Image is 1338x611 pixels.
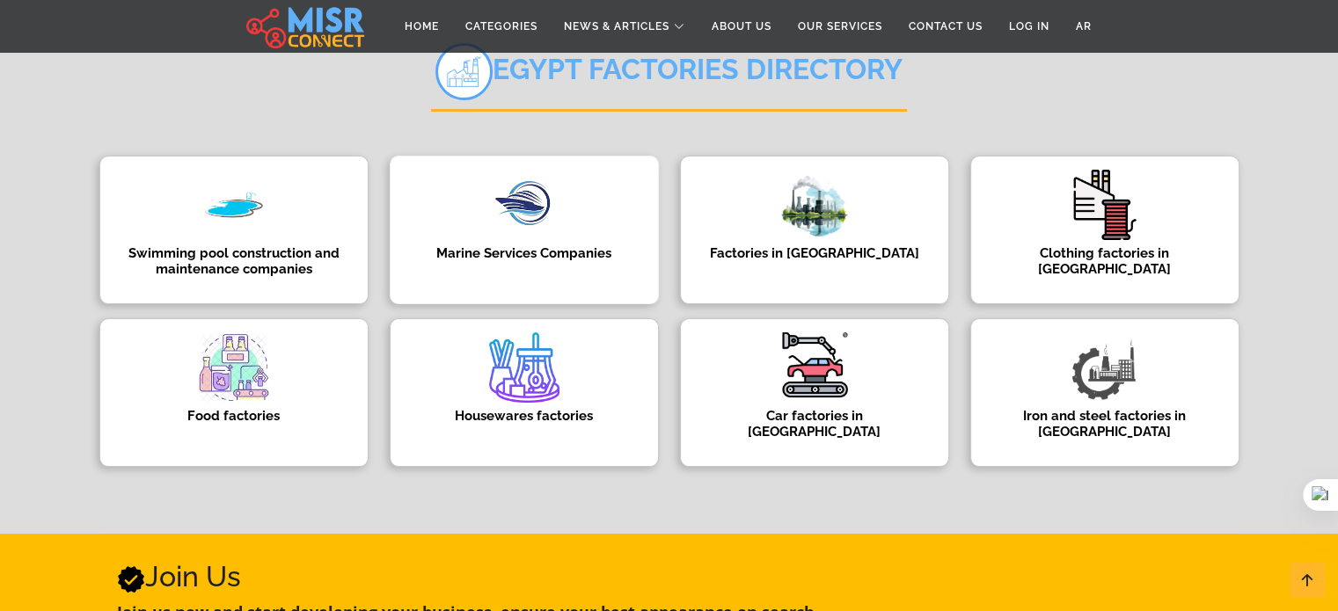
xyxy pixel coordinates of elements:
a: Iron and steel factories in [GEOGRAPHIC_DATA] [960,318,1250,467]
a: AR [1063,10,1105,43]
img: 5L5G4uzni9amSORNjBzZ.png [489,332,559,403]
img: EmoC8BExvHL9rYvGYssx.png [779,170,850,240]
h4: Clothing factories in [GEOGRAPHIC_DATA] [998,245,1212,277]
h4: Factories in [GEOGRAPHIC_DATA] [707,245,922,261]
span: News & Articles [564,18,669,34]
a: Factories in [GEOGRAPHIC_DATA] [669,156,960,304]
h2: Join Us [117,560,846,593]
a: Log in [996,10,1063,43]
img: KcsV4U5bcT0NjSiBF6BW.png [779,332,850,401]
a: News & Articles [551,10,698,43]
a: Contact Us [896,10,996,43]
img: jc8qEEzyi89FPzAOrPPq.png [1070,170,1140,240]
h4: Car factories in [GEOGRAPHIC_DATA] [707,408,922,440]
a: Housewares factories [379,318,669,467]
h4: Swimming pool construction and maintenance companies [127,245,341,277]
a: Clothing factories in [GEOGRAPHIC_DATA] [960,156,1250,304]
a: Home [391,10,452,43]
svg: Verified account [117,565,145,593]
img: main.misr_connect [246,4,364,48]
a: Food factories [89,318,379,467]
a: Swimming pool construction and maintenance companies [89,156,379,304]
a: About Us [698,10,785,43]
img: tjPjz6HbsQAZBIFPQaeF.png [199,170,269,240]
h4: Housewares factories [417,408,632,424]
h4: Marine Services Companies [417,245,632,261]
a: Car factories in [GEOGRAPHIC_DATA] [669,318,960,467]
img: PPC0wiV957oFNXL6SBe2.webp [199,332,269,403]
a: Categories [452,10,551,43]
h4: Iron and steel factories in [GEOGRAPHIC_DATA] [998,408,1212,440]
img: دليل مصانع مصر [435,43,493,100]
h2: Egypt factories directory [431,43,907,112]
a: Our Services [785,10,896,43]
img: N7kGiWAYb9CzL56hk1W4.png [1070,332,1140,403]
h4: Food factories [127,408,341,424]
img: cG8Ie6q7TsjMfxQnJMFF.png [489,170,559,236]
a: Marine Services Companies [379,156,669,304]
